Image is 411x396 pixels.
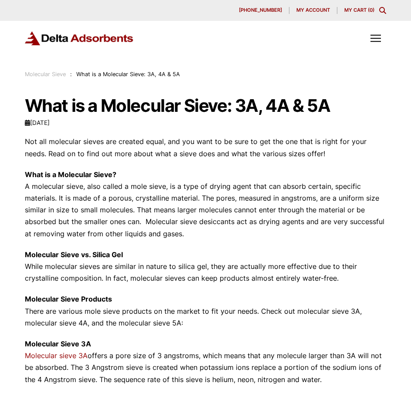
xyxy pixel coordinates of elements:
[365,28,386,49] div: Toggle Off Canvas Content
[25,339,91,348] strong: Molecular Sieve 3A
[344,7,374,13] a: My Cart (0)
[289,7,337,14] a: My account
[25,170,116,179] strong: What is a Molecular Sieve?
[25,136,387,159] p: Not all molecular sieves are created equal, and you want to be sure to get the one that is right ...
[25,250,123,259] strong: Molecular Sieve vs. Silica Gel
[25,97,387,115] h1: What is a Molecular Sieve: 3A, 4A & 5A
[70,71,72,77] span: :
[25,295,112,303] strong: Molecular Sieve Products
[25,31,134,46] img: Delta Adsorbents
[25,338,387,386] p: offers a pore size of 3 angstroms, which means that any molecule larger than 3A will not be absor...
[370,7,373,13] span: 0
[296,8,330,13] span: My account
[25,351,88,360] a: Molecular sieve 3A
[76,71,180,77] span: What is a Molecular Sieve: 3A, 4A & 5A
[379,7,386,14] div: Toggle Modal Content
[25,293,387,329] p: There are various mole sieve products on the market to fit your needs. Check out molecular sieve ...
[25,169,387,240] p: A molecular sieve, also called a mole sieve, is a type of drying agent that can absorb certain, s...
[25,71,66,77] a: Molecular Sieve
[25,249,387,285] p: While molecular sieves are similar in nature to silica gel, they are actually more effective due ...
[239,8,282,13] span: [PHONE_NUMBER]
[232,7,289,14] a: [PHONE_NUMBER]
[25,119,50,126] time: [DATE]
